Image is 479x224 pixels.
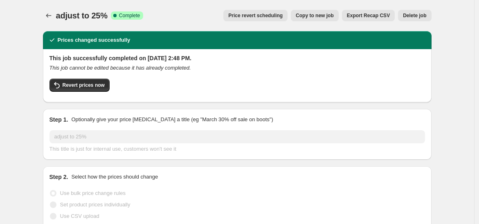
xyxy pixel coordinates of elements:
[71,115,273,124] p: Optionally give your price [MEDICAL_DATA] a title (eg "March 30% off sale on boots")
[49,173,68,181] h2: Step 2.
[49,130,425,143] input: 30% off holiday sale
[296,12,334,19] span: Copy to new job
[49,79,110,92] button: Revert prices now
[403,12,426,19] span: Delete job
[49,54,425,62] h2: This job successfully completed on [DATE] 2:48 PM.
[60,201,130,208] span: Set product prices individually
[63,82,105,88] span: Revert prices now
[342,10,395,21] button: Export Recap CSV
[71,173,158,181] p: Select how the prices should change
[56,11,108,20] span: adjust to 25%
[291,10,339,21] button: Copy to new job
[228,12,283,19] span: Price revert scheduling
[60,213,99,219] span: Use CSV upload
[347,12,390,19] span: Export Recap CSV
[49,115,68,124] h2: Step 1.
[43,10,54,21] button: Price change jobs
[223,10,288,21] button: Price revert scheduling
[49,65,191,71] i: This job cannot be edited because it has already completed.
[58,36,130,44] h2: Prices changed successfully
[49,146,176,152] span: This title is just for internal use, customers won't see it
[60,190,126,196] span: Use bulk price change rules
[119,12,140,19] span: Complete
[398,10,431,21] button: Delete job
